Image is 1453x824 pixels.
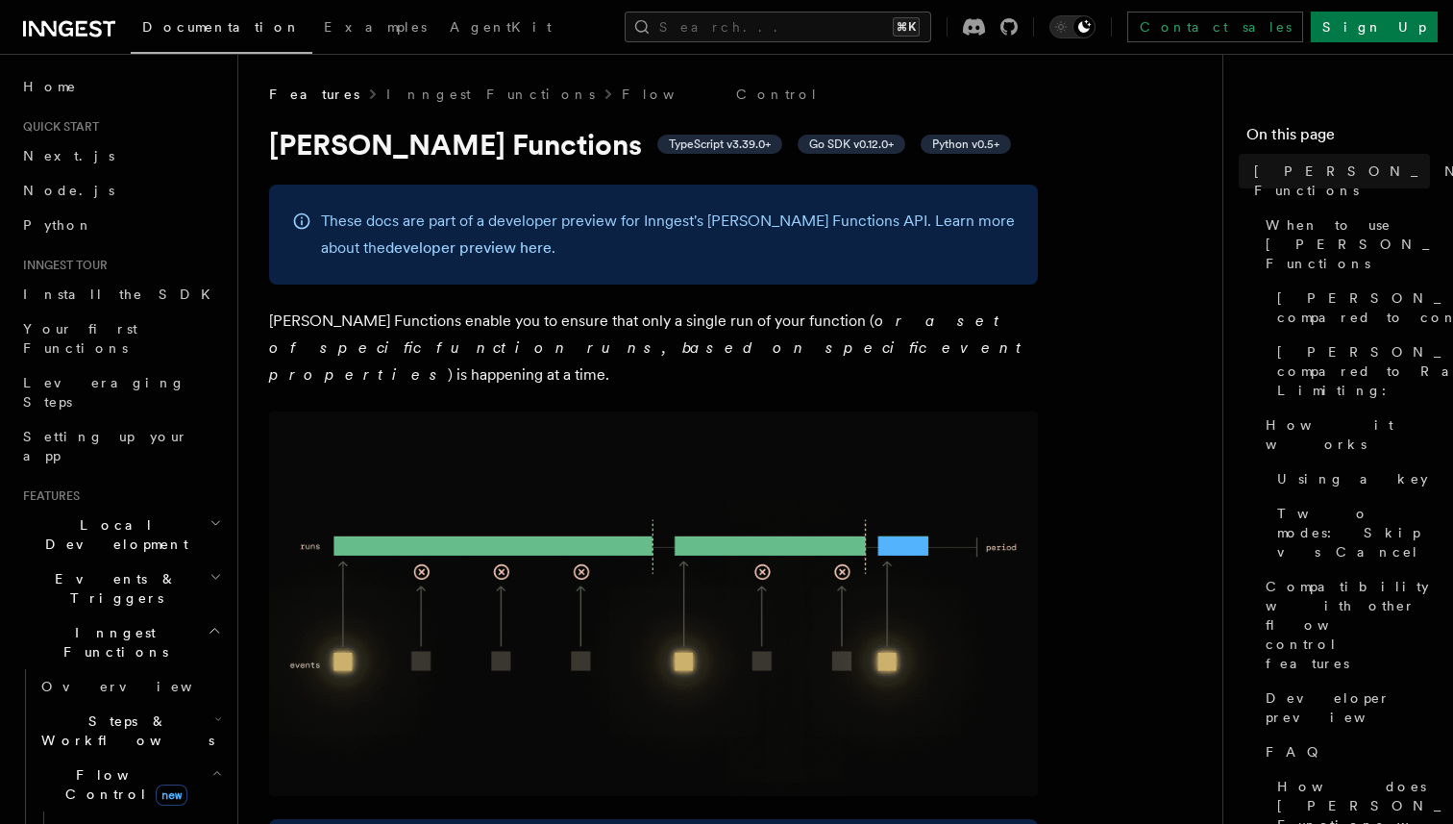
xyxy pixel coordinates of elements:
a: Examples [312,6,438,52]
span: Local Development [15,515,209,554]
a: Sign Up [1311,12,1438,42]
span: Using a key [1277,469,1428,488]
p: [PERSON_NAME] Functions enable you to ensure that only a single run of your function ( ) is happe... [269,308,1038,388]
a: Using a key [1269,462,1430,496]
a: Developer preview [1258,681,1430,735]
span: Inngest tour [15,258,108,273]
a: Next.js [15,138,226,173]
a: Flow Control [622,85,819,104]
a: Inngest Functions [386,85,595,104]
a: When to use [PERSON_NAME] Functions [1258,208,1430,281]
span: Next.js [23,148,114,163]
span: Quick start [15,119,99,135]
h1: [PERSON_NAME] Functions [269,127,1038,162]
span: Go SDK v0.12.0+ [809,137,894,152]
a: FAQ [1258,735,1430,769]
button: Steps & Workflows [34,704,226,758]
span: Leveraging Steps [23,375,185,410]
a: [PERSON_NAME] compared to Rate Limiting: [1269,335,1430,408]
span: Node.js [23,183,114,198]
a: Home [15,69,226,104]
a: Documentation [131,6,312,54]
span: new [156,785,187,806]
a: Setting up your app [15,419,226,473]
a: [PERSON_NAME] compared to concurrency: [1269,281,1430,335]
a: [PERSON_NAME] Functions [1246,154,1430,208]
button: Local Development [15,508,226,562]
span: Inngest Functions [15,623,208,662]
span: Features [269,85,359,104]
span: Overview [41,679,239,694]
span: TypeScript v3.39.0+ [669,137,771,152]
span: Features [15,488,80,504]
a: Python [15,208,226,242]
h4: On this page [1246,123,1430,154]
a: AgentKit [438,6,563,52]
button: Inngest Functions [15,615,226,669]
a: Compatibility with other flow control features [1258,569,1430,681]
kbd: ⌘K [893,17,920,37]
span: Install the SDK [23,287,222,302]
span: FAQ [1266,742,1328,762]
a: Install the SDK [15,277,226,312]
a: How it works [1258,408,1430,462]
a: Leveraging Steps [15,365,226,419]
a: developer preview here [385,238,552,257]
a: Your first Functions [15,312,226,365]
em: or a set of specific function runs, based on specific event properties [269,312,1030,384]
span: Examples [324,19,427,35]
a: Contact sales [1127,12,1303,42]
button: Flow Controlnew [34,758,226,812]
button: Toggle dark mode [1049,15,1096,38]
button: Events & Triggers [15,562,226,615]
span: Steps & Workflows [34,712,214,750]
span: Your first Functions [23,321,137,356]
span: Events & Triggers [15,569,209,608]
a: Overview [34,669,226,704]
span: Python v0.5+ [932,137,999,152]
span: Developer preview [1266,688,1430,727]
span: Documentation [142,19,301,35]
span: How it works [1266,415,1430,454]
span: AgentKit [450,19,552,35]
p: These docs are part of a developer preview for Inngest's [PERSON_NAME] Functions API. Learn more ... [321,208,1015,262]
a: Two modes: Skip vs Cancel [1269,496,1430,569]
span: Python [23,217,93,233]
span: Home [23,77,77,96]
span: Flow Control [34,765,211,804]
img: Singleton Functions only process one run at a time. [269,412,1038,796]
span: Two modes: Skip vs Cancel [1277,504,1430,562]
a: Node.js [15,173,226,208]
span: Setting up your app [23,429,188,463]
span: Compatibility with other flow control features [1266,577,1430,673]
button: Search...⌘K [625,12,931,42]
